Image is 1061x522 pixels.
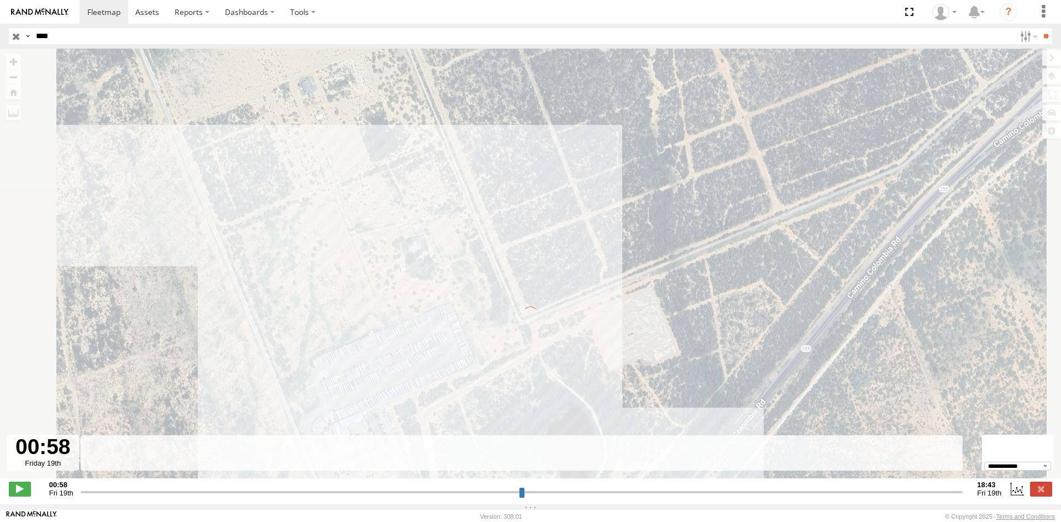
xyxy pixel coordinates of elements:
div: Ryan Roxas [928,4,960,20]
i: ? [1000,3,1017,21]
strong: 00:58 [49,481,73,489]
a: Terms and Conditions [996,513,1055,520]
span: Fri 19th Sep 2025 [49,489,73,497]
span: Fri 19th Sep 2025 [977,489,1001,497]
a: Visit our Website [6,511,57,522]
img: rand-logo.svg [11,8,69,16]
label: Search Query [23,28,32,44]
div: © Copyright 2025 - [945,513,1055,520]
strong: 18:43 [977,481,1001,489]
label: Search Filter Options [1016,28,1039,44]
label: Close [1030,482,1052,496]
div: Version: 308.01 [480,513,522,520]
label: Play/Stop [9,482,31,496]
